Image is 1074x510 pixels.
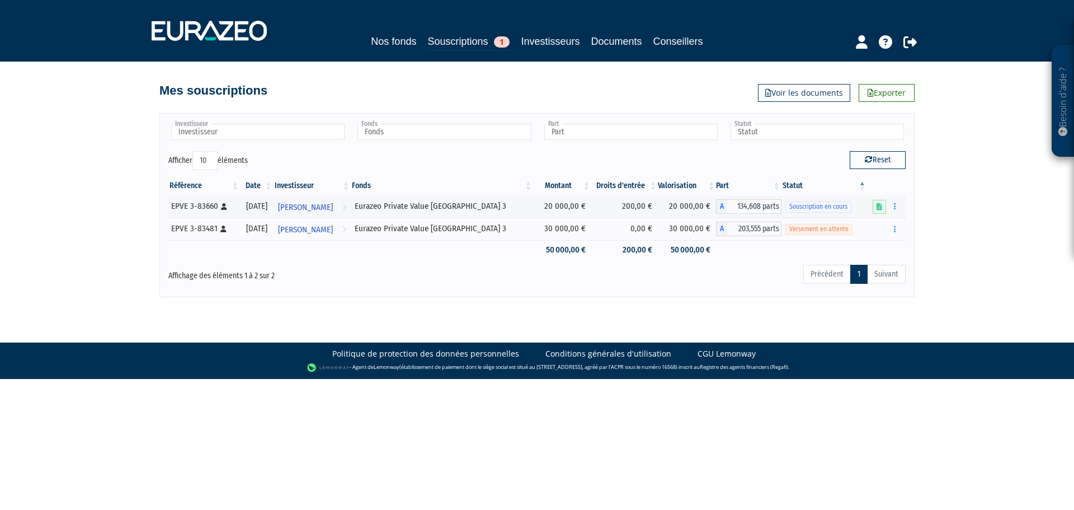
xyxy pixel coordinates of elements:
i: [Français] Personne physique [220,226,227,232]
span: Versement en attente [785,224,852,235]
div: Affichage des éléments 1 à 2 sur 2 [168,264,466,282]
h4: Mes souscriptions [159,84,267,97]
p: Besoin d'aide ? [1057,51,1070,152]
span: [PERSON_NAME] [278,219,333,240]
th: Date: activer pour trier la colonne par ordre croissant [240,176,273,195]
div: A - Eurazeo Private Value Europe 3 [716,199,781,214]
span: 134,608 parts [727,199,781,214]
th: Droits d'entrée: activer pour trier la colonne par ordre croissant [591,176,658,195]
i: Voir l'investisseur [342,219,346,240]
span: [PERSON_NAME] [278,197,333,218]
img: 1732889491-logotype_eurazeo_blanc_rvb.png [152,21,267,41]
a: Voir les documents [758,84,850,102]
td: 50 000,00 € [533,240,591,260]
a: Registre des agents financiers (Regafi) [700,363,788,371]
a: Conditions générales d'utilisation [545,348,671,359]
td: 200,00 € [591,240,658,260]
i: [Français] Personne physique [221,203,227,210]
td: 20 000,00 € [533,195,591,218]
a: Nos fonds [371,34,416,49]
a: Investisseurs [521,34,580,49]
label: Afficher éléments [168,151,248,170]
td: 200,00 € [591,195,658,218]
i: Voir l'investisseur [342,197,346,218]
td: 50 000,00 € [658,240,716,260]
div: Eurazeo Private Value [GEOGRAPHIC_DATA] 3 [355,223,529,235]
th: Référence : activer pour trier la colonne par ordre croissant [168,176,240,195]
th: Part: activer pour trier la colonne par ordre croissant [716,176,781,195]
td: 20 000,00 € [658,195,716,218]
div: EPVE 3-83660 [171,200,236,212]
select: Afficheréléments [192,151,218,170]
a: Conseillers [653,34,703,49]
div: Eurazeo Private Value [GEOGRAPHIC_DATA] 3 [355,200,529,212]
div: [DATE] [244,223,269,235]
img: logo-lemonway.png [307,362,350,373]
span: A [716,199,727,214]
span: A [716,222,727,236]
div: EPVE 3-83481 [171,223,236,235]
a: [PERSON_NAME] [274,195,351,218]
a: Lemonway [374,363,399,371]
a: Exporter [859,84,915,102]
a: CGU Lemonway [698,348,756,359]
a: Documents [591,34,642,49]
th: Fonds: activer pour trier la colonne par ordre croissant [351,176,533,195]
a: [PERSON_NAME] [274,218,351,240]
button: Reset [850,151,906,169]
span: Souscription en cours [785,202,851,212]
a: Politique de protection des données personnelles [332,348,519,359]
div: A - Eurazeo Private Value Europe 3 [716,222,781,236]
span: 203,555 parts [727,222,781,236]
th: Montant: activer pour trier la colonne par ordre croissant [533,176,591,195]
td: 0,00 € [591,218,658,240]
th: Valorisation: activer pour trier la colonne par ordre croissant [658,176,716,195]
td: 30 000,00 € [533,218,591,240]
div: [DATE] [244,200,269,212]
td: 30 000,00 € [658,218,716,240]
th: Statut : activer pour trier la colonne par ordre d&eacute;croissant [781,176,867,195]
div: - Agent de (établissement de paiement dont le siège social est situé au [STREET_ADDRESS], agréé p... [11,362,1063,373]
a: Souscriptions1 [427,34,510,51]
th: Investisseur: activer pour trier la colonne par ordre croissant [274,176,351,195]
span: 1 [494,36,510,48]
a: 1 [850,265,868,284]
